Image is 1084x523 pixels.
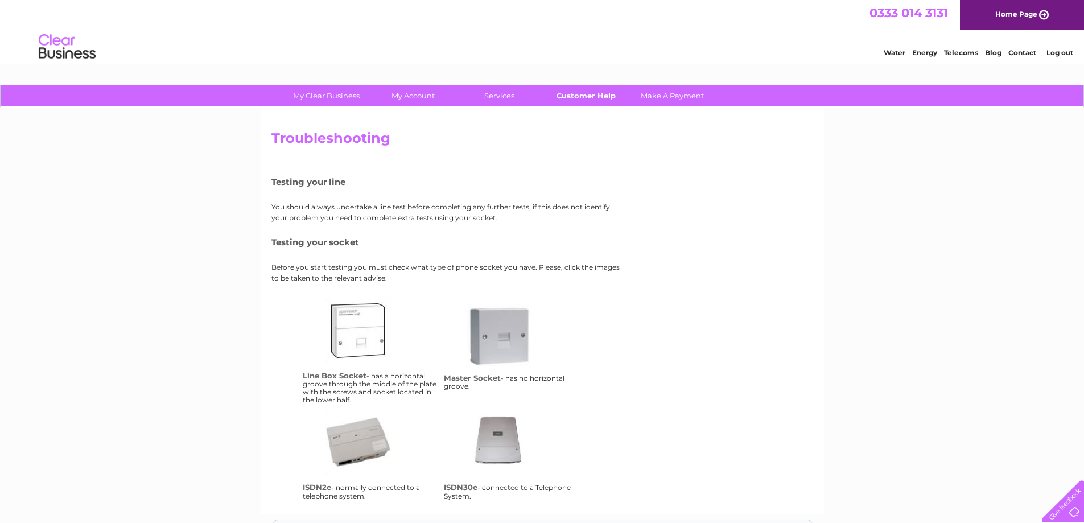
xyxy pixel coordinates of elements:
a: Contact [1008,48,1036,57]
a: ms [466,303,557,394]
h4: Master Socket [444,373,501,382]
a: Water [884,48,905,57]
td: - has no horizontal groove. [441,295,582,407]
h5: Testing your line [271,177,624,187]
img: logo.png [38,30,96,64]
p: Before you start testing you must check what type of phone socket you have. Please, click the ima... [271,262,624,283]
a: Services [452,85,546,106]
a: Customer Help [539,85,633,106]
a: 0333 014 3131 [869,6,948,20]
a: isdn2e [325,409,416,500]
a: Log out [1046,48,1073,57]
h5: Testing your socket [271,237,624,247]
a: Telecoms [944,48,978,57]
h2: Troubleshooting [271,130,813,152]
td: - connected to a Telephone System. [441,406,582,503]
h4: ISDN30e [444,483,477,492]
a: isdn30e [466,409,557,500]
a: My Clear Business [279,85,373,106]
h4: Line Box Socket [303,371,366,380]
a: Blog [985,48,1001,57]
p: You should always undertake a line test before completing any further tests, if this does not ide... [271,201,624,223]
a: Energy [912,48,937,57]
a: lbs [325,298,416,389]
a: Make A Payment [625,85,719,106]
a: My Account [366,85,460,106]
td: - normally connected to a telephone system. [300,406,441,503]
div: Clear Business is a trading name of Verastar Limited (registered in [GEOGRAPHIC_DATA] No. 3667643... [274,6,811,55]
h4: ISDN2e [303,483,331,492]
td: - has a horizontal groove through the middle of the plate with the screws and socket located in t... [300,295,441,407]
